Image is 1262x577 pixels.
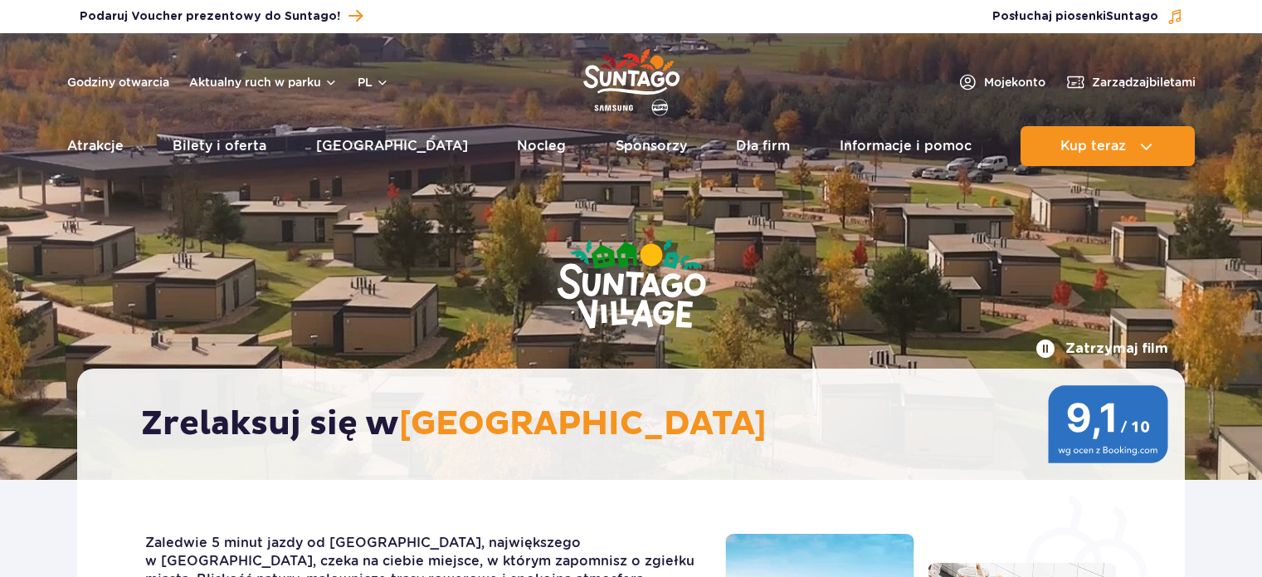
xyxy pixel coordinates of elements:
a: Godziny otwarcia [67,74,169,90]
a: Zarządzajbiletami [1065,72,1196,92]
a: Park of Poland [583,42,680,118]
span: [GEOGRAPHIC_DATA] [399,403,767,445]
a: Mojekonto [957,72,1045,92]
a: Bilety i oferta [173,126,266,166]
a: Dla firm [736,126,790,166]
button: pl [358,74,389,90]
button: Posłuchaj piosenkiSuntago [992,8,1183,25]
a: Sponsorzy [616,126,687,166]
span: Zarządzaj biletami [1092,74,1196,90]
span: Posłuchaj piosenki [992,8,1158,25]
h2: Zrelaksuj się w [141,403,1138,445]
a: Nocleg [517,126,566,166]
a: Informacje i pomoc [840,126,972,166]
a: Atrakcje [67,126,124,166]
span: Moje konto [984,74,1045,90]
button: Kup teraz [1021,126,1195,166]
span: Kup teraz [1060,139,1126,154]
img: Suntago Village [490,174,772,397]
a: [GEOGRAPHIC_DATA] [316,126,468,166]
span: Suntago [1106,11,1158,22]
button: Aktualny ruch w parku [189,76,338,89]
img: 9,1/10 wg ocen z Booking.com [1048,385,1168,463]
button: Zatrzymaj film [1035,339,1168,359]
span: Podaruj Voucher prezentowy do Suntago! [80,8,340,25]
a: Podaruj Voucher prezentowy do Suntago! [80,5,363,27]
